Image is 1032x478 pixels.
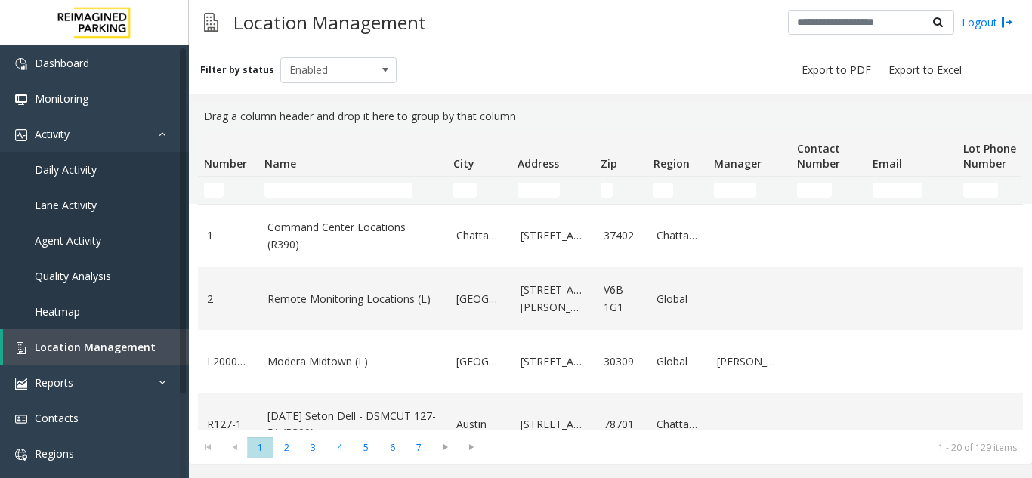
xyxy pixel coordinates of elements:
[35,269,111,283] span: Quality Analysis
[797,141,840,171] span: Contact Number
[647,177,708,204] td: Region Filter
[791,177,867,204] td: Contact Number Filter
[435,441,456,453] span: Go to the next page
[708,177,791,204] td: Manager Filter
[456,353,502,370] a: [GEOGRAPHIC_DATA]
[379,437,406,458] span: Page 6
[867,177,957,204] td: Email Filter
[353,437,379,458] span: Page 5
[456,227,502,244] a: Chattanooga
[35,340,156,354] span: Location Management
[300,437,326,458] span: Page 3
[15,129,27,141] img: 'icon'
[447,177,511,204] td: City Filter
[35,411,79,425] span: Contacts
[198,102,1023,131] div: Drag a column header and drop it here to group by that column
[35,91,88,106] span: Monitoring
[459,436,485,458] span: Go to the last page
[3,329,189,365] a: Location Management
[456,416,502,433] a: Austin
[200,63,274,77] label: Filter by status
[15,94,27,106] img: 'icon'
[247,437,273,458] span: Page 1
[35,56,89,70] span: Dashboard
[204,183,224,198] input: Number Filter
[204,156,247,171] span: Number
[406,437,432,458] span: Page 7
[604,416,638,433] a: 78701
[226,4,434,41] h3: Location Management
[258,177,447,204] td: Name Filter
[714,156,762,171] span: Manager
[264,183,412,198] input: Name Filter
[35,198,97,212] span: Lane Activity
[714,183,756,198] input: Manager Filter
[797,183,832,198] input: Contact Number Filter
[281,58,373,82] span: Enabled
[601,156,617,171] span: Zip
[521,227,586,244] a: [STREET_ADDRESS]
[873,156,902,171] span: Email
[198,177,258,204] td: Number Filter
[796,60,877,81] button: Export to PDF
[653,183,673,198] input: Region Filter
[35,162,97,177] span: Daily Activity
[595,177,647,204] td: Zip Filter
[888,63,962,78] span: Export to Excel
[432,436,459,458] span: Go to the next page
[601,183,613,198] input: Zip Filter
[15,58,27,70] img: 'icon'
[35,304,80,319] span: Heatmap
[462,441,482,453] span: Go to the last page
[35,233,101,248] span: Agent Activity
[521,353,586,370] a: [STREET_ADDRESS]
[604,353,638,370] a: 30309
[963,183,998,198] input: Lot Phone Number Filter
[267,353,438,370] a: Modera Midtown (L)
[882,60,968,81] button: Export to Excel
[453,183,477,198] input: City Filter
[604,282,638,316] a: V6B 1G1
[267,219,438,253] a: Command Center Locations (R390)
[653,156,690,171] span: Region
[657,291,699,307] a: Global
[873,183,922,198] input: Email Filter
[15,449,27,461] img: 'icon'
[657,227,699,244] a: Chattanooga
[518,156,559,171] span: Address
[273,437,300,458] span: Page 2
[207,227,249,244] a: 1
[962,14,1013,30] a: Logout
[207,416,249,433] a: R127-1
[35,127,70,141] span: Activity
[264,156,296,171] span: Name
[207,353,249,370] a: L20000500
[326,437,353,458] span: Page 4
[802,63,871,78] span: Export to PDF
[521,282,586,316] a: [STREET_ADDRESS][PERSON_NAME]
[267,408,438,442] a: [DATE] Seton Dell - DSMCUT 127-51 (R390)
[189,131,1032,430] div: Data table
[35,446,74,461] span: Regions
[657,353,699,370] a: Global
[15,378,27,390] img: 'icon'
[15,342,27,354] img: 'icon'
[456,291,502,307] a: [GEOGRAPHIC_DATA]
[963,141,1016,171] span: Lot Phone Number
[657,416,699,433] a: Chattanooga
[204,4,218,41] img: pageIcon
[35,375,73,390] span: Reports
[267,291,438,307] a: Remote Monitoring Locations (L)
[518,183,560,198] input: Address Filter
[207,291,249,307] a: 2
[521,416,586,433] a: [STREET_ADDRESS]
[1001,14,1013,30] img: logout
[15,413,27,425] img: 'icon'
[511,177,595,204] td: Address Filter
[453,156,474,171] span: City
[717,353,782,370] a: [PERSON_NAME]
[494,441,1017,454] kendo-pager-info: 1 - 20 of 129 items
[604,227,638,244] a: 37402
